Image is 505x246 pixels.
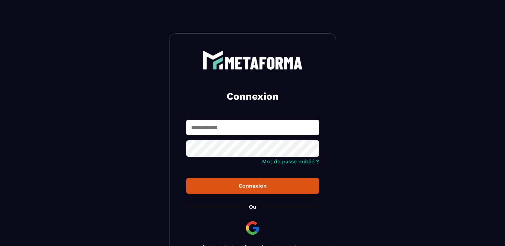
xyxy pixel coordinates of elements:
[203,50,303,70] img: logo
[262,158,319,165] a: Mot de passe oublié ?
[186,178,319,194] button: Connexion
[192,183,314,189] div: Connexion
[245,220,261,236] img: google
[194,90,311,103] h2: Connexion
[249,204,256,210] p: Ou
[186,50,319,70] a: logo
